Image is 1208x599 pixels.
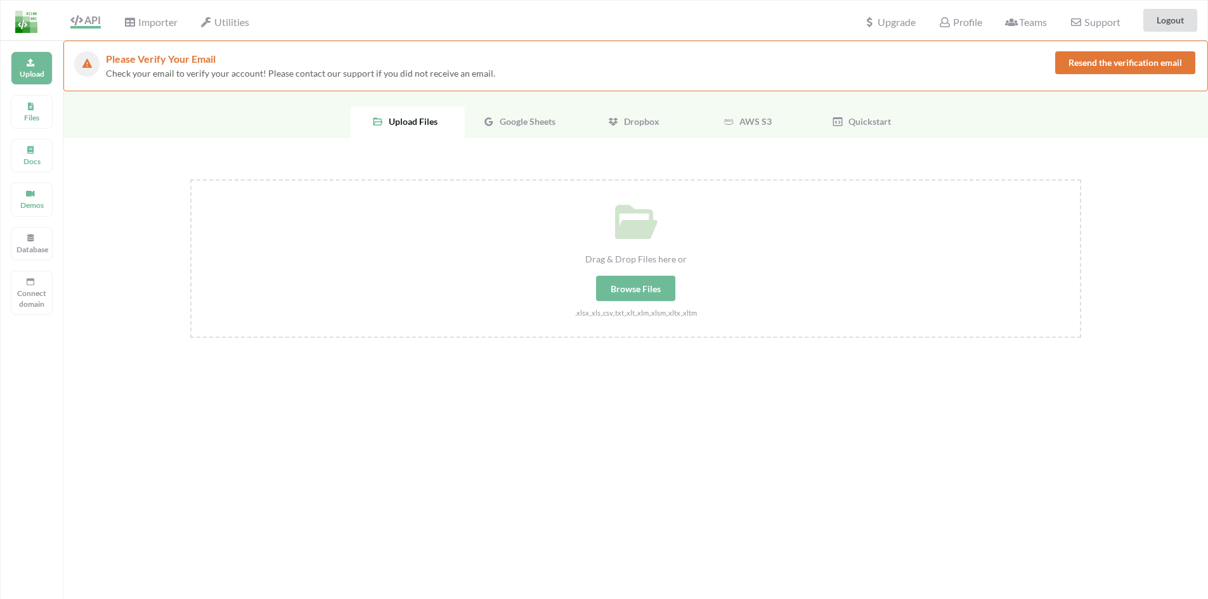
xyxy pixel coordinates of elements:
p: Database [16,244,47,255]
p: Files [16,112,47,123]
span: Please Verify Your Email [106,53,216,65]
span: Dropbox [619,116,659,127]
div: Drag & Drop Files here or [192,252,1080,266]
span: Teams [1005,16,1047,28]
span: AWS S3 [734,116,772,127]
p: Docs [16,156,47,167]
div: Browse Files [596,276,675,301]
p: Demos [16,200,47,210]
p: Connect domain [16,288,47,309]
span: Profile [938,16,982,28]
span: Quickstart [843,116,891,127]
span: Google Sheets [495,116,555,127]
small: .xlsx,.xls,.csv,.txt,.xlt,.xlm,.xlsm,.xltx,.xltm [575,309,697,317]
span: Utilities [200,16,249,28]
span: Check your email to verify your account! Please contact our support if you did not receive an email. [106,68,495,79]
span: Importer [124,16,177,28]
img: LogoIcon.png [15,11,37,33]
span: Upload Files [384,116,438,127]
button: Logout [1143,9,1197,32]
span: Upgrade [864,17,916,27]
button: Resend the verification email [1055,51,1195,74]
span: Support [1070,17,1120,27]
span: API [70,14,101,26]
p: Upload [16,68,47,79]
